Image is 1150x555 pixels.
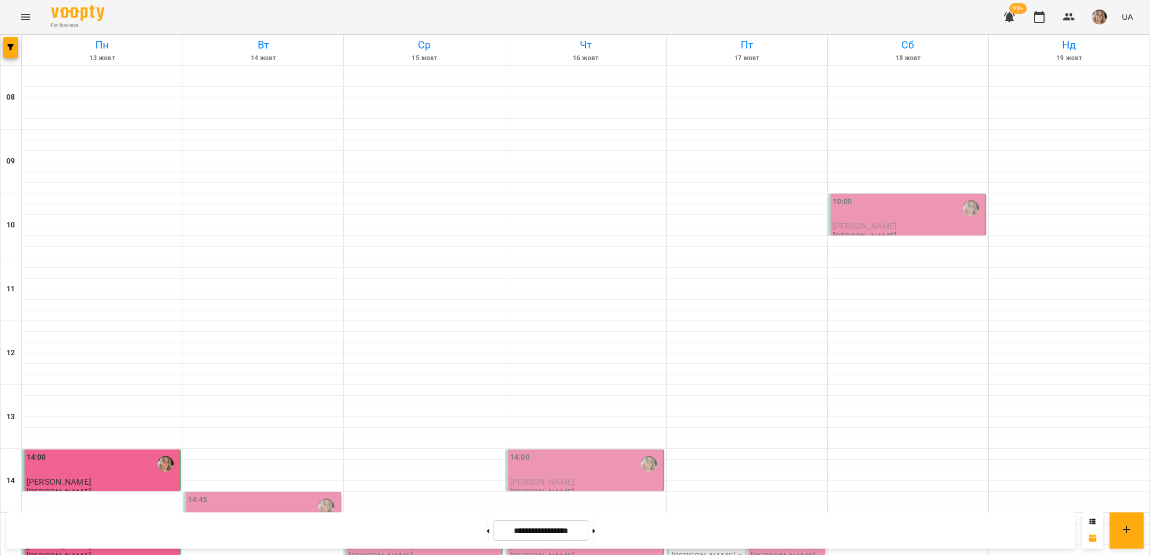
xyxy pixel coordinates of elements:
[6,347,15,359] h6: 12
[23,53,181,63] h6: 13 жовт
[507,37,664,53] h6: Чт
[346,53,503,63] h6: 15 жовт
[158,456,174,472] img: Ірина Кінах
[668,37,826,53] h6: Пт
[510,477,574,487] span: [PERSON_NAME]
[1122,11,1133,22] span: UA
[833,196,852,208] label: 10:00
[6,283,15,295] h6: 11
[346,37,503,53] h6: Ср
[1009,3,1027,14] span: 99+
[51,22,104,29] span: For Business
[23,37,181,53] h6: Пн
[507,53,664,63] h6: 16 жовт
[6,92,15,103] h6: 08
[318,499,334,515] img: Ірина Кінах
[13,4,38,30] button: Menu
[6,156,15,167] h6: 09
[963,200,979,216] img: Ірина Кінах
[6,411,15,423] h6: 13
[188,494,208,506] label: 14:45
[6,219,15,231] h6: 10
[27,452,46,463] label: 14:00
[829,37,987,53] h6: Сб
[1118,7,1137,27] button: UA
[1092,10,1107,25] img: 96e0e92443e67f284b11d2ea48a6c5b1.jpg
[185,53,342,63] h6: 14 жовт
[833,221,897,231] span: [PERSON_NAME]
[51,5,104,21] img: Voopty Logo
[668,53,826,63] h6: 17 жовт
[641,456,657,472] img: Ірина Кінах
[990,53,1148,63] h6: 19 жовт
[510,452,530,463] label: 14:00
[6,475,15,487] h6: 14
[829,53,987,63] h6: 18 жовт
[990,37,1148,53] h6: Нд
[185,37,342,53] h6: Вт
[27,477,91,487] span: [PERSON_NAME]
[833,232,897,241] p: [PERSON_NAME]
[27,487,91,496] p: [PERSON_NAME]
[510,487,574,496] p: [PERSON_NAME]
